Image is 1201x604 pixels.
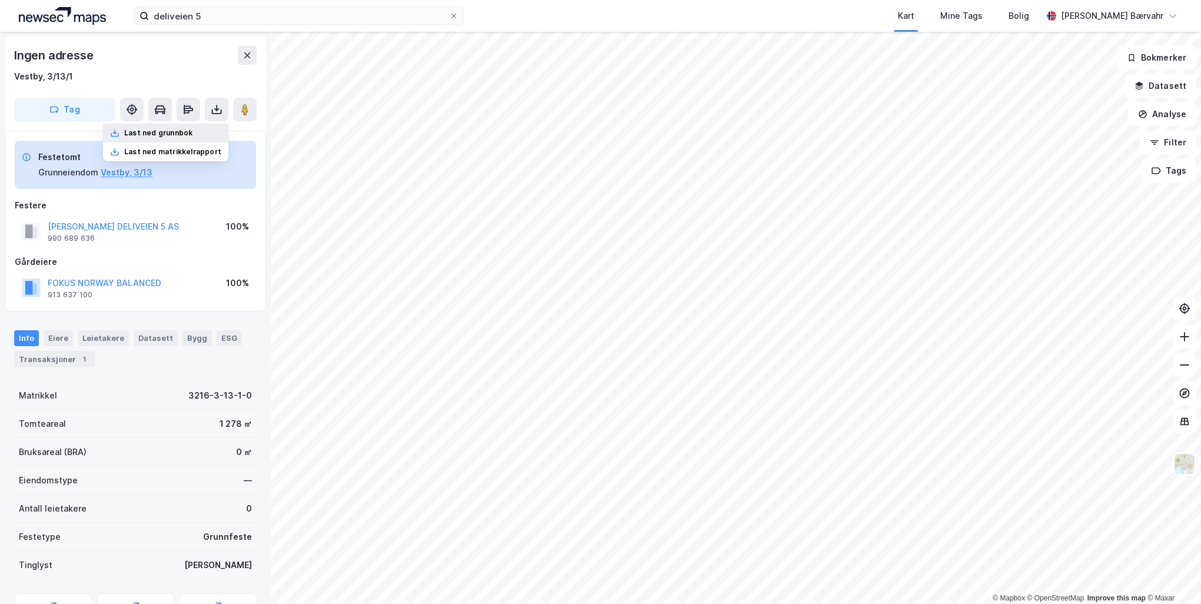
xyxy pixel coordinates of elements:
div: ESG [217,330,242,346]
input: Søk på adresse, matrikkel, gårdeiere, leietakere eller personer [149,7,449,25]
div: Bygg [183,330,212,346]
div: Eiere [44,330,73,346]
div: Antall leietakere [19,502,87,516]
div: Last ned matrikkelrapport [124,147,221,157]
div: Matrikkel [19,389,57,403]
div: [PERSON_NAME] [184,558,252,572]
div: [PERSON_NAME] Bærvahr [1061,9,1163,23]
button: Datasett [1124,74,1196,98]
div: Festetype [19,530,61,544]
div: Festere [15,198,256,213]
div: 100% [226,220,249,234]
button: Analyse [1128,102,1196,126]
div: Leietakere [78,330,129,346]
button: Bokmerker [1117,46,1196,69]
div: Datasett [134,330,178,346]
div: Tinglyst [19,558,52,572]
div: 990 689 636 [48,234,95,243]
div: 3216-3-13-1-0 [188,389,252,403]
div: 100% [226,276,249,290]
div: Gårdeiere [15,255,256,269]
div: Festetomt [38,150,152,164]
div: 0 ㎡ [236,445,252,459]
img: Z [1173,453,1196,475]
a: OpenStreetMap [1027,594,1084,602]
button: Filter [1140,131,1196,154]
div: Ingen adresse [14,46,95,65]
a: Mapbox [993,594,1025,602]
div: Last ned grunnbok [124,128,193,138]
div: 0 [246,502,252,516]
div: Bolig [1008,9,1029,23]
div: Grunnfeste [203,530,252,544]
div: 1 [78,353,90,365]
a: Improve this map [1087,594,1146,602]
button: Vestby, 3/13 [101,165,152,180]
div: Vestby, 3/13/1 [14,69,73,84]
div: Transaksjoner [14,351,95,367]
button: Tag [14,98,115,121]
img: logo.a4113a55bc3d86da70a041830d287a7e.svg [19,7,106,25]
div: Eiendomstype [19,473,78,487]
div: — [244,473,252,487]
div: Bruksareal (BRA) [19,445,87,459]
div: Tomteareal [19,417,66,431]
button: Tags [1142,159,1196,182]
div: Info [14,330,39,346]
div: Grunneiendom [38,165,98,180]
iframe: Chat Widget [1142,547,1201,604]
div: 1 278 ㎡ [220,417,252,431]
div: Kart [898,9,914,23]
div: Mine Tags [940,9,983,23]
div: Kontrollprogram for chat [1142,547,1201,604]
div: 913 637 100 [48,290,92,300]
